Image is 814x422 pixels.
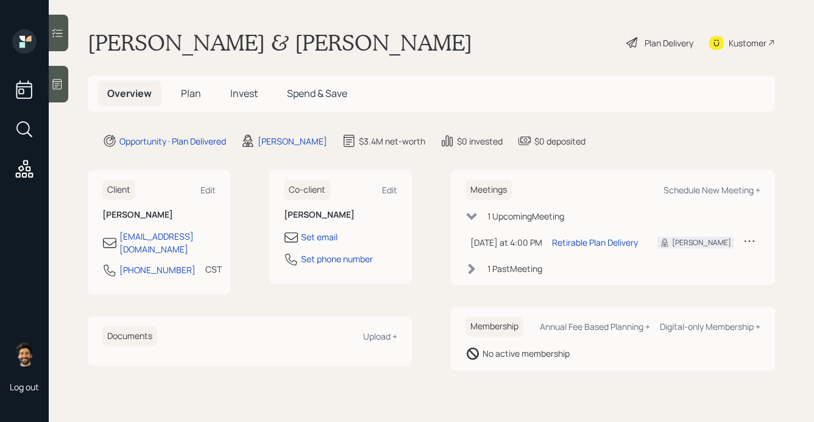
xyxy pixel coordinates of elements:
[284,180,330,200] h6: Co-client
[470,236,542,249] div: [DATE] at 4:00 PM
[540,321,650,332] div: Annual Fee Based Planning +
[645,37,693,49] div: Plan Delivery
[119,135,226,148] div: Opportunity · Plan Delivered
[119,263,196,276] div: [PHONE_NUMBER]
[10,381,39,393] div: Log out
[301,231,338,243] div: Set email
[487,262,542,275] div: 1 Past Meeting
[205,263,222,276] div: CST
[181,87,201,100] span: Plan
[359,135,425,148] div: $3.4M net-worth
[457,135,503,148] div: $0 invested
[107,87,152,100] span: Overview
[660,321,760,332] div: Digital-only Membership +
[200,184,216,196] div: Edit
[119,230,216,256] div: [EMAIL_ADDRESS][DOMAIN_NAME]
[382,184,397,196] div: Edit
[284,210,397,220] h6: [PERSON_NAME]
[301,252,373,265] div: Set phone number
[363,331,397,342] div: Upload +
[102,326,157,346] h6: Documents
[483,347,570,360] div: No active membership
[487,210,564,223] div: 1 Upcoming Meeting
[465,316,523,337] h6: Membership
[12,342,37,367] img: eric-schwartz-headshot.png
[230,87,258,100] span: Invest
[465,180,512,200] h6: Meetings
[102,180,135,200] h6: Client
[88,29,472,56] h1: [PERSON_NAME] & [PERSON_NAME]
[552,236,638,249] div: Retirable Plan Delivery
[534,135,586,148] div: $0 deposited
[729,37,766,49] div: Kustomer
[102,210,216,220] h6: [PERSON_NAME]
[664,184,760,196] div: Schedule New Meeting +
[287,87,347,100] span: Spend & Save
[672,237,731,248] div: [PERSON_NAME]
[258,135,327,148] div: [PERSON_NAME]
